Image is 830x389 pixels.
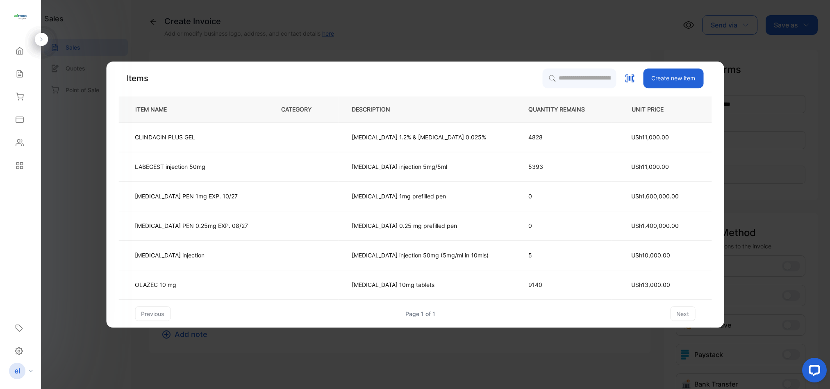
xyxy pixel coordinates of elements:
p: [MEDICAL_DATA] injection 5mg/5ml [352,162,447,171]
p: 9140 [528,280,598,289]
span: USh10,000.00 [631,252,670,259]
p: [MEDICAL_DATA] PEN 0.25mg EXP. 08/27 [135,221,248,230]
p: 4828 [528,133,598,141]
p: [MEDICAL_DATA] PEN 1mg EXP. 10/27 [135,192,238,200]
span: USh11,000.00 [631,163,669,170]
iframe: LiveChat chat widget [796,355,830,389]
span: USh1,400,000.00 [631,222,679,229]
p: [MEDICAL_DATA] injection 50mg (5mg/ml in 10mls) [352,251,489,259]
p: CLINDACIN PLUS GEL [135,133,195,141]
p: [MEDICAL_DATA] 1.2% & [MEDICAL_DATA] 0.025% [352,133,486,141]
p: LABEGEST injection 50mg [135,162,205,171]
p: [MEDICAL_DATA] 0.25 mg prefilled pen [352,221,457,230]
p: Items [127,72,148,84]
span: USh13,000.00 [631,281,670,288]
p: [MEDICAL_DATA] 1mg prefilled pen [352,192,446,200]
p: 0 [528,221,598,230]
p: [MEDICAL_DATA] 10mg tablets [352,280,434,289]
div: Page 1 of 1 [405,309,435,318]
p: el [14,366,20,376]
span: USh11,000.00 [631,134,669,141]
button: next [670,306,695,321]
p: DESCRIPTION [352,105,403,114]
p: 0 [528,192,598,200]
p: QUANTITY REMAINS [528,105,598,114]
p: 5393 [528,162,598,171]
p: 5 [528,251,598,259]
p: UNIT PRICE [625,105,698,114]
p: OLAZEC 10 mg [135,280,181,289]
span: USh1,600,000.00 [631,193,679,200]
p: [MEDICAL_DATA] injection [135,251,205,259]
button: previous [135,306,171,321]
img: logo [14,11,27,23]
p: ITEM NAME [132,105,180,114]
p: CATEGORY [281,105,325,114]
button: Create new item [643,68,703,88]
